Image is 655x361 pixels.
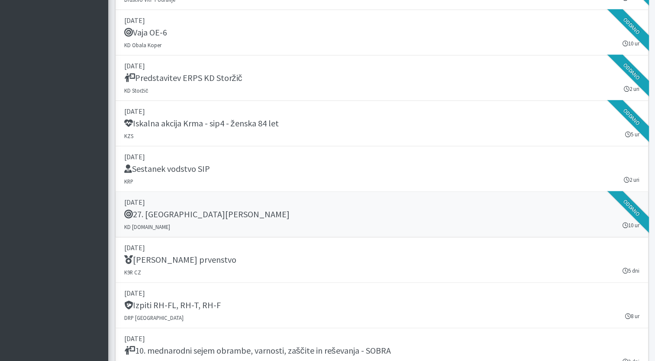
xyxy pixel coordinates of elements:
[124,197,639,207] p: [DATE]
[124,209,290,219] h5: 27. [GEOGRAPHIC_DATA][PERSON_NAME]
[124,106,639,116] p: [DATE]
[124,73,242,83] h5: Predstavitev ERPS KD Storžič
[115,146,649,192] a: [DATE] Sestanek vodstvo SIP KRP 2 uri
[124,15,639,26] p: [DATE]
[124,118,279,129] h5: Iskalna akcija Krma - sip4 - ženska 84 let
[124,178,133,185] small: KRP
[115,55,649,101] a: [DATE] Predstavitev ERPS KD Storžič KD Storžič 2 uri Oddano
[115,192,649,237] a: [DATE] 27. [GEOGRAPHIC_DATA][PERSON_NAME] KD [DOMAIN_NAME] 10 ur Oddano
[115,283,649,328] a: [DATE] Izpiti RH-FL, RH-T, RH-F DRP [GEOGRAPHIC_DATA] 8 ur
[115,10,649,55] a: [DATE] Vaja OE-6 KD Obala Koper 10 ur Oddano
[624,176,639,184] small: 2 uri
[124,27,167,38] h5: Vaja OE-6
[124,333,639,344] p: [DATE]
[623,267,639,275] small: 5 dni
[124,255,236,265] h5: [PERSON_NAME] prvenstvo
[124,223,170,230] small: KD [DOMAIN_NAME]
[124,151,639,162] p: [DATE]
[124,314,184,321] small: DRP [GEOGRAPHIC_DATA]
[124,242,639,253] p: [DATE]
[115,101,649,146] a: [DATE] Iskalna akcija Krma - sip4 - ženska 84 let KZS 5 ur Oddano
[124,132,133,139] small: KZS
[124,345,391,356] h5: 10. mednarodni sejem obrambe, varnosti, zaščite in reševanja - SOBRA
[124,87,148,94] small: KD Storžič
[625,312,639,320] small: 8 ur
[124,288,639,298] p: [DATE]
[115,237,649,283] a: [DATE] [PERSON_NAME] prvenstvo K9R CZ 5 dni
[124,269,141,276] small: K9R CZ
[124,164,210,174] h5: Sestanek vodstvo SIP
[124,300,221,310] h5: Izpiti RH-FL, RH-T, RH-F
[124,42,161,48] small: KD Obala Koper
[124,61,639,71] p: [DATE]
